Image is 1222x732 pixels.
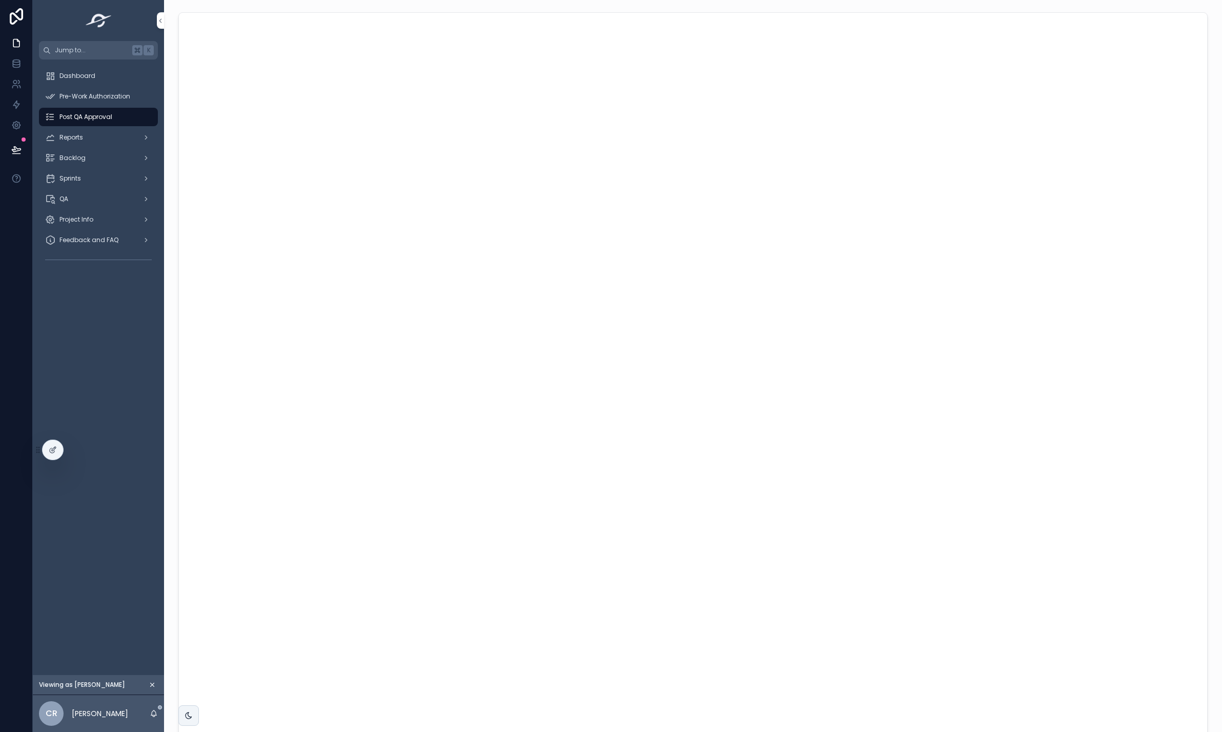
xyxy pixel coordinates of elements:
[33,60,164,281] div: scrollable content
[39,128,158,147] a: Reports
[39,149,158,167] a: Backlog
[46,707,57,720] span: CR
[39,231,158,249] a: Feedback and FAQ
[59,133,83,142] span: Reports
[59,236,118,244] span: Feedback and FAQ
[59,195,68,203] span: QA
[39,87,158,106] a: Pre-Work Authorization
[59,215,93,224] span: Project Info
[83,12,115,29] img: App logo
[145,46,153,54] span: K
[39,41,158,60] button: Jump to...K
[39,210,158,229] a: Project Info
[39,190,158,208] a: QA
[59,154,86,162] span: Backlog
[55,46,128,54] span: Jump to...
[39,169,158,188] a: Sprints
[72,708,128,719] p: [PERSON_NAME]
[39,681,125,689] span: Viewing as [PERSON_NAME]
[59,174,81,183] span: Sprints
[59,72,95,80] span: Dashboard
[59,92,130,101] span: Pre-Work Authorization
[39,67,158,85] a: Dashboard
[39,108,158,126] a: Post QA Approval
[1,49,19,68] iframe: Spotlight
[59,113,112,121] span: Post QA Approval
